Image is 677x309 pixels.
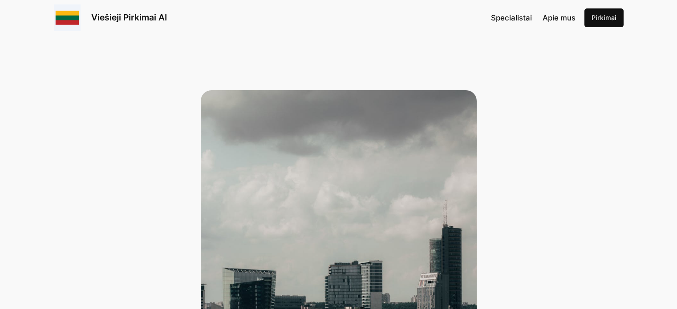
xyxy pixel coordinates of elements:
a: Viešieji Pirkimai AI [91,12,167,23]
a: Pirkimai [584,8,624,27]
span: Apie mus [543,13,576,22]
a: Specialistai [491,12,532,24]
a: Apie mus [543,12,576,24]
img: Viešieji pirkimai logo [54,4,81,31]
span: Specialistai [491,13,532,22]
nav: Navigation [491,12,576,24]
